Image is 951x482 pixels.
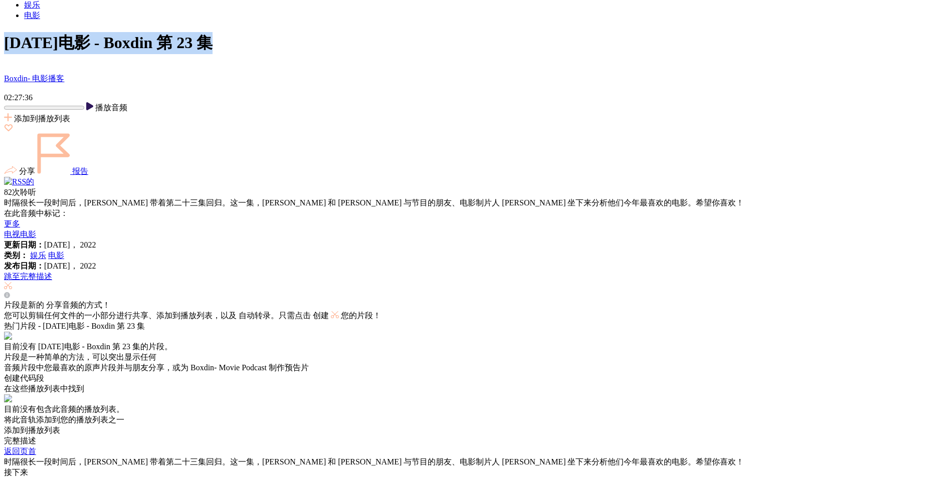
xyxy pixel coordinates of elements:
[4,322,145,330] font: 热门片段 - [DATE]电影 - Boxdin 第 23 集
[95,103,127,112] span: 播放音频
[4,415,947,425] div: 将此音轨添加到您的播放列表之一
[72,167,88,175] span: 报告
[4,332,12,340] img: placeholder_snippet.svg
[4,240,96,249] font: [DATE]， 2022
[4,300,947,311] div: 片段是新的 分享音频的方式！
[4,93,947,102] div: 02:27:36
[4,32,947,54] h1: [DATE]电影 - Boxdin 第 23 集
[4,177,34,187] img: RSS的
[4,404,947,415] div: 目前没有包含此音频的播放列表。
[48,251,64,260] a: 电影
[4,426,60,434] span: 添加到播放列表
[4,272,52,281] a: 跳至完整描述
[4,251,28,260] strong: 类别：
[4,384,947,394] div: 在这些播放列表中找到
[4,436,947,446] div: 完整描述
[4,188,36,196] font: 82
[30,251,46,260] a: 娱乐
[4,394,12,402] img: placeholder_playlist.svg
[4,208,947,219] div: 在此音频中标记：
[37,167,88,175] a: 报告
[4,198,947,208] div: 时隔很长一段时间后，[PERSON_NAME] 带着第二十三集回归。这一集，[PERSON_NAME] 和 [PERSON_NAME] 与节目的朋友、电影制片人 [PERSON_NAME] 坐下...
[4,374,44,382] span: 创建代码段
[4,352,947,373] div: 片段是一种简单的方法，可以突出显示任何 音频片段中您最喜欢的原声片段并与朋友分享，或为 Boxdin- Movie Podcast 制作预告片
[4,311,947,321] div: 您可以剪辑任何文件的一小部分进行共享、添加到播放列表，以及 自动转录。只需点击 创建 您的片段！
[4,457,947,467] div: 时隔很长一段时间后，[PERSON_NAME] 带着第二十三集回归。这一集，[PERSON_NAME] 和 [PERSON_NAME] 与节目的朋友、电影制片人 [PERSON_NAME] 坐下...
[24,1,40,9] a: 娱乐
[24,11,40,20] a: 电影
[4,240,44,249] strong: 更新日期：
[19,167,35,175] span: 分享
[4,262,44,270] strong: 发布日期：
[4,447,36,455] a: 返回页首
[4,74,64,83] a: Boxdin- 电影播客
[4,262,96,270] font: [DATE]， 2022
[14,114,70,123] span: 添加到播放列表
[4,219,20,228] a: 更多
[4,467,947,478] div: 接下来
[12,188,36,196] span: 次聆听
[4,342,947,352] div: 目前没有 [DATE]电影 - Boxdin 第 23 集的片段。
[4,230,36,238] a: 电视电影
